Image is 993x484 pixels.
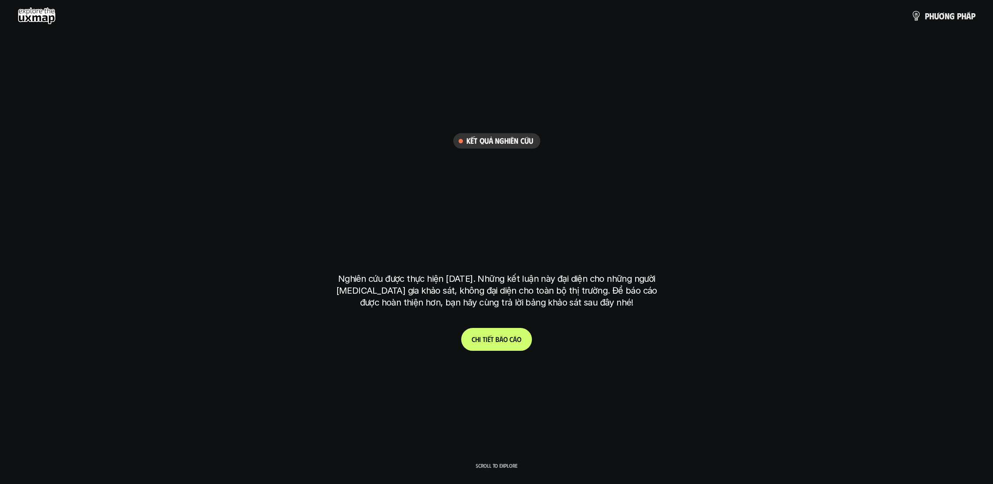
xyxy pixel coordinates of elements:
span: h [929,11,934,21]
span: ư [934,11,939,21]
span: g [949,11,955,21]
span: á [499,335,503,343]
span: t [491,335,494,343]
span: p [971,11,975,21]
span: ơ [939,11,945,21]
span: á [966,11,971,21]
span: t [483,335,486,343]
h1: phạm vi công việc của [336,158,657,195]
span: c [509,335,513,343]
span: o [517,335,521,343]
span: b [495,335,499,343]
span: p [925,11,929,21]
span: n [945,11,949,21]
span: C [472,335,475,343]
span: ế [487,335,491,343]
h1: tại [GEOGRAPHIC_DATA] [340,227,653,264]
a: Chitiếtbáocáo [461,328,532,351]
h6: Kết quả nghiên cứu [466,136,533,146]
a: phươngpháp [911,7,975,25]
span: h [475,335,479,343]
p: Nghiên cứu được thực hiện [DATE]. Những kết luận này đại diện cho những người [MEDICAL_DATA] gia ... [332,273,662,309]
span: i [486,335,487,343]
span: h [961,11,966,21]
p: Scroll to explore [476,462,517,469]
span: á [513,335,517,343]
span: i [479,335,481,343]
span: p [957,11,961,21]
span: o [503,335,508,343]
